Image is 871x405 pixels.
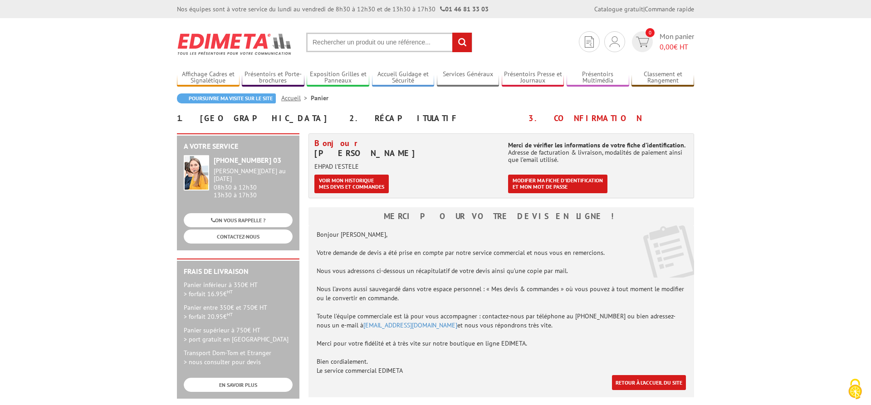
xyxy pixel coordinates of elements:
a: Affichage Cadres et Signalétique [177,70,240,85]
span: > forfait 16.95€ [184,290,233,298]
a: Modifier ma fiche d'identificationet mon mot de passe [508,175,607,193]
a: Commande rapide [645,5,694,13]
img: widget-service.jpg [184,155,209,190]
a: CONTACTEZ-NOUS [184,229,293,244]
h3: Merci pour votre devis en ligne ! [308,207,694,225]
a: Présentoirs Presse et Journaux [502,70,564,85]
strong: 01 46 81 33 03 [440,5,489,13]
input: rechercher [452,33,472,52]
p: Panier entre 350€ et 750€ HT [184,303,293,321]
p: Panier inférieur à 350€ HT [184,280,293,298]
div: Bonjour [PERSON_NAME], Votre demande de devis a été prise en compte par notre service commercial ... [308,225,694,397]
a: Poursuivre ma visite sur le site [177,93,276,103]
a: ON VOUS RAPPELLE ? [184,213,293,227]
a: Accueil Guidage et Sécurité [372,70,435,85]
a: Classement et Rangement [631,70,694,85]
div: Nos équipes sont à votre service du lundi au vendredi de 8h30 à 12h30 et de 13h30 à 17h30 [177,5,489,14]
span: > nous consulter pour devis [184,358,261,366]
div: [PERSON_NAME][DATE] au [DATE] [214,167,293,183]
div: 08h30 à 12h30 13h30 à 17h30 [214,167,293,199]
li: Panier [311,93,328,102]
a: Présentoirs Multimédia [567,70,629,85]
a: Catalogue gratuit [594,5,643,13]
h4: [PERSON_NAME] [314,138,494,158]
a: [EMAIL_ADDRESS][DOMAIN_NAME] [363,321,457,329]
p: EHPAD l'ESTELE [314,163,494,170]
sup: HT [227,288,233,295]
span: Bonjour [314,138,362,148]
span: > port gratuit en [GEOGRAPHIC_DATA] [184,335,289,343]
img: Edimeta [177,27,293,61]
a: Voir mon historiquemes devis et commandes [314,175,389,193]
a: Accueil [281,94,311,102]
img: Cookies (fenêtre modale) [844,378,866,400]
img: devis rapide [610,36,620,47]
a: devis rapide 0 Mon panier 0,00€ HT [630,31,694,52]
span: € HT [660,42,694,52]
div: 2. Récapitulatif [349,110,522,127]
input: Rechercher un produit ou une référence... [306,33,472,52]
a: Présentoirs et Porte-brochures [242,70,304,85]
h2: Frais de Livraison [184,268,293,276]
sup: HT [227,311,233,317]
img: devis rapide [585,36,594,48]
p: Adresse de facturation & livraison, modalités de paiement ainsi que l’email utilisé. [508,142,691,163]
a: EN SAVOIR PLUS [184,378,293,392]
p: Panier supérieur à 750€ HT [184,326,293,344]
div: 1. [GEOGRAPHIC_DATA] [177,110,349,127]
span: 0,00 [660,42,674,51]
div: | [594,5,694,14]
p: Transport Dom-Tom et Etranger [184,348,293,366]
h2: A votre service [184,142,293,151]
span: 0 [646,28,655,37]
a: Services Généraux [437,70,499,85]
span: > forfait 20.95€ [184,312,233,321]
img: devis rapide [636,37,649,47]
span: Mon panier [660,31,694,52]
b: Merci de vérifier les informations de votre fiche d’identification. [508,141,685,149]
div: 3. Confirmation [522,110,694,127]
a: Exposition Grilles et Panneaux [307,70,369,85]
strong: [PHONE_NUMBER] 03 [214,156,281,165]
a: Retour à l'accueil du site [612,375,686,390]
button: Cookies (fenêtre modale) [839,374,871,405]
